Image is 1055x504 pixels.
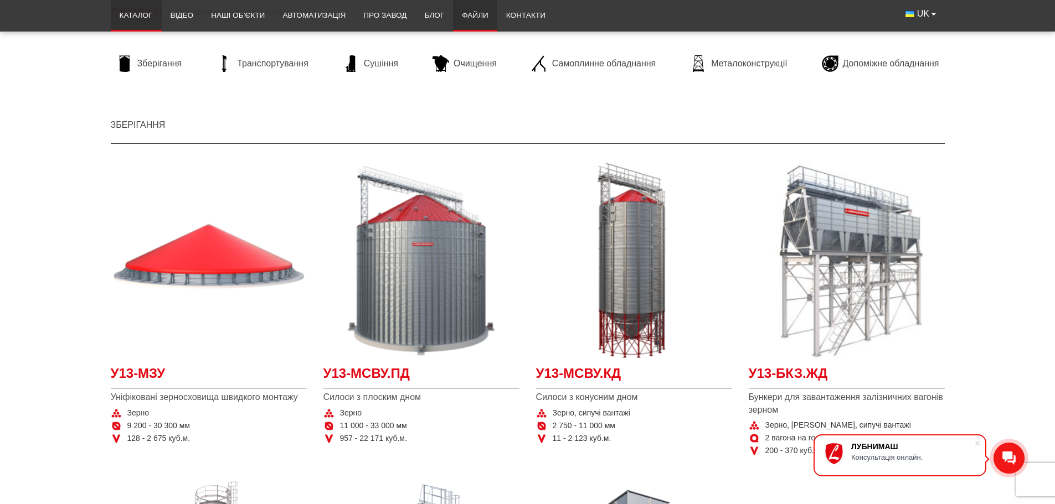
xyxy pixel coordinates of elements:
[127,433,191,444] span: 128 - 2 675 куб.м.
[111,163,307,358] a: Детальніше У13-МЗУ
[851,442,974,451] div: ЛУБНИМАШ
[917,8,929,20] span: UK
[552,58,656,70] span: Самоплинне обладнання
[323,163,519,358] a: Детальніше У13-МСВУ.ПД
[851,453,974,461] div: Консультація онлайн.
[711,58,787,70] span: Металоконструкції
[237,58,308,70] span: Транспортування
[210,55,314,72] a: Транспортування
[765,445,822,456] span: 200 - 370 куб.м.
[536,364,732,389] a: У13-МСВУ.КД
[127,408,150,419] span: Зерно
[111,3,162,28] a: Каталог
[536,163,732,358] a: Детальніше У13-МСВУ.КД
[453,3,497,28] a: Файли
[111,120,166,129] a: Зберігання
[553,408,630,419] span: Зерно, сипучі вантажі
[111,364,307,389] a: У13-МЗУ
[354,3,415,28] a: Про завод
[749,391,945,416] span: Бункери для завантаження залізничних вагонів зерном
[905,11,914,17] img: Українська
[111,55,188,72] a: Зберігання
[765,433,832,444] span: 2 вагона на годину
[454,58,497,70] span: Очищення
[162,3,203,28] a: Відео
[553,420,615,432] span: 2 750 - 11 000 мм
[553,433,611,444] span: 11 - 2 123 куб.м.
[749,163,945,358] a: Детальніше У13-БКЗ.ЖД
[843,58,939,70] span: Допоміжне обладнання
[274,3,354,28] a: Автоматизація
[340,420,407,432] span: 11 000 - 33 000 мм
[364,58,398,70] span: Сушіння
[202,3,274,28] a: Наші об’єкти
[323,364,519,389] a: У13-МСВУ.ПД
[497,3,554,28] a: Контакти
[685,55,792,72] a: Металоконструкції
[415,3,453,28] a: Блог
[897,3,944,24] button: UK
[765,420,911,431] span: Зерно, [PERSON_NAME], сипучі вантажі
[816,55,945,72] a: Допоміжне обладнання
[340,433,407,444] span: 957 - 22 171 куб.м.
[749,364,945,389] a: У13-БКЗ.ЖД
[337,55,404,72] a: Сушіння
[536,391,732,403] span: Силоси з конусним дном
[323,391,519,403] span: Силоси з плоским дном
[340,408,362,419] span: Зерно
[111,391,307,403] span: Уніфіковані зерносховища швидкого монтажу
[127,420,190,432] span: 9 200 - 30 300 мм
[427,55,502,72] a: Очищення
[137,58,182,70] span: Зберігання
[526,55,661,72] a: Самоплинне обладнання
